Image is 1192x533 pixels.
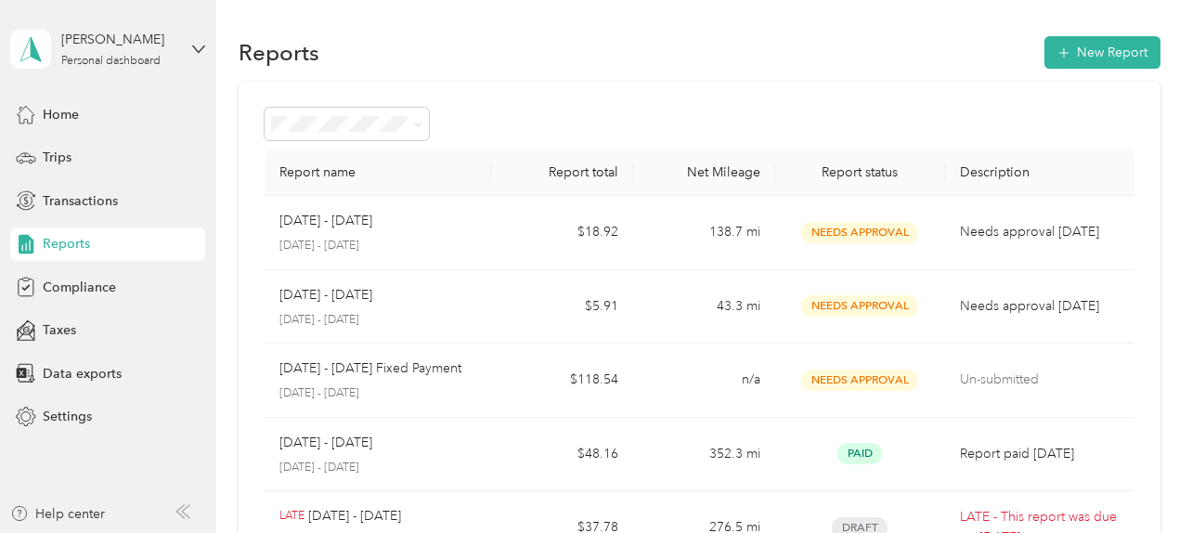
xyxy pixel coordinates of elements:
[279,433,372,453] p: [DATE] - [DATE]
[279,460,476,476] p: [DATE] - [DATE]
[633,344,775,418] td: n/a
[43,278,116,297] span: Compliance
[801,370,918,391] span: Needs Approval
[491,149,633,196] th: Report total
[1088,429,1192,533] iframe: Everlance-gr Chat Button Frame
[633,270,775,344] td: 43.3 mi
[279,285,372,305] p: [DATE] - [DATE]
[1044,36,1160,69] button: New Report
[491,196,633,270] td: $18.92
[633,196,775,270] td: 138.7 mi
[960,444,1120,464] p: Report paid [DATE]
[801,295,918,317] span: Needs Approval
[10,504,105,524] button: Help center
[279,238,476,254] p: [DATE] - [DATE]
[801,222,918,243] span: Needs Approval
[279,508,304,525] p: LATE
[491,418,633,492] td: $48.16
[633,149,775,196] th: Net Mileage
[43,148,71,167] span: Trips
[265,149,491,196] th: Report name
[945,149,1134,196] th: Description
[837,443,882,464] span: Paid
[633,418,775,492] td: 352.3 mi
[61,56,161,67] div: Personal dashboard
[279,211,372,231] p: [DATE] - [DATE]
[960,222,1120,242] p: Needs approval [DATE]
[279,312,476,329] p: [DATE] - [DATE]
[279,385,476,402] p: [DATE] - [DATE]
[61,30,177,49] div: [PERSON_NAME]
[491,270,633,344] td: $5.91
[43,191,118,211] span: Transactions
[43,320,76,340] span: Taxes
[491,344,633,418] td: $118.54
[279,358,461,379] p: [DATE] - [DATE] Fixed Payment
[960,370,1120,390] p: Un-submitted
[960,296,1120,317] p: Needs approval [DATE]
[43,234,90,253] span: Reports
[43,364,122,383] span: Data exports
[43,105,79,124] span: Home
[239,43,319,62] h1: Reports
[43,407,92,426] span: Settings
[790,164,930,180] div: Report status
[308,506,401,526] p: [DATE] - [DATE]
